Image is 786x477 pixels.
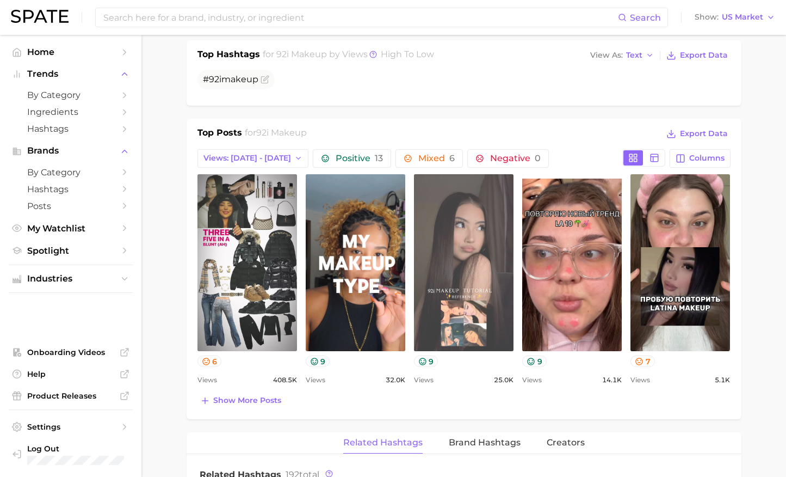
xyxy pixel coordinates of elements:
span: Spotlight [27,246,114,256]
button: ShowUS Market [692,10,778,25]
span: Show [695,14,719,20]
span: Views [522,374,542,387]
span: US Market [722,14,763,20]
a: My Watchlist [9,220,133,237]
a: Product Releases [9,388,133,404]
span: Views [197,374,217,387]
button: Brands [9,143,133,159]
h1: Top Hashtags [197,48,260,63]
span: Views [630,374,650,387]
span: Hashtags [27,124,114,134]
img: SPATE [11,10,69,23]
h2: for by Views [263,48,434,63]
button: View AsText [587,48,657,63]
input: Search here for a brand, industry, or ingredient [102,8,618,27]
span: Views: [DATE] - [DATE] [203,154,291,163]
span: 6 [449,153,455,163]
span: Brand Hashtags [449,438,521,448]
span: by Category [27,167,114,178]
span: 92i makeup [276,49,327,59]
span: Export Data [680,129,728,138]
a: Spotlight [9,242,133,259]
span: View As [590,52,623,58]
button: Show more posts [197,393,284,408]
span: 25.0k [494,374,513,387]
h1: Top Posts [197,126,242,143]
span: My Watchlist [27,223,114,234]
h2: for [245,126,307,143]
span: Views [306,374,325,387]
span: Creators [547,438,585,448]
span: Log Out [27,444,124,454]
a: Log out. Currently logged in with e-mail emilykwon@gmail.com. [9,441,133,469]
a: Hashtags [9,120,133,137]
span: Export Data [680,51,728,60]
button: 7 [630,356,655,367]
span: Industries [27,274,114,284]
span: Negative [490,154,541,163]
span: Home [27,47,114,57]
span: by Category [27,90,114,100]
a: Onboarding Videos [9,344,133,360]
span: Help [27,369,114,379]
span: Trends [27,69,114,79]
button: Export Data [664,48,730,63]
span: Onboarding Videos [27,347,114,357]
span: # [203,74,258,84]
a: by Category [9,164,133,181]
span: 92i makeup [256,127,307,138]
a: Hashtags [9,181,133,198]
a: Help [9,366,133,382]
button: Trends [9,66,133,82]
span: 92i [209,74,221,84]
span: 408.5k [273,374,297,387]
span: 14.1k [602,374,622,387]
span: Posts [27,201,114,211]
span: 0 [535,153,541,163]
button: Columns [670,149,730,168]
a: by Category [9,87,133,103]
a: Posts [9,198,133,215]
span: Positive [336,154,383,163]
button: Export Data [664,126,730,142]
span: Ingredients [27,107,114,117]
span: Brands [27,146,114,156]
span: Settings [27,422,114,432]
button: Industries [9,271,133,287]
span: high to low [381,49,434,59]
span: Text [626,52,642,58]
button: 9 [414,356,438,367]
span: 32.0k [386,374,405,387]
a: Ingredients [9,103,133,120]
span: Search [630,13,661,23]
a: Settings [9,419,133,435]
span: Mixed [418,154,455,163]
span: 13 [375,153,383,163]
span: Product Releases [27,391,114,401]
span: Related Hashtags [343,438,423,448]
span: Hashtags [27,184,114,194]
button: 9 [306,356,330,367]
span: Show more posts [213,396,281,405]
button: 6 [197,356,222,367]
span: makeup [221,74,258,84]
span: 5.1k [715,374,730,387]
span: Views [414,374,434,387]
span: Columns [689,154,725,163]
button: Views: [DATE] - [DATE] [197,149,309,168]
a: Home [9,44,133,60]
button: Flag as miscategorized or irrelevant [261,75,269,84]
button: 9 [522,356,547,367]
